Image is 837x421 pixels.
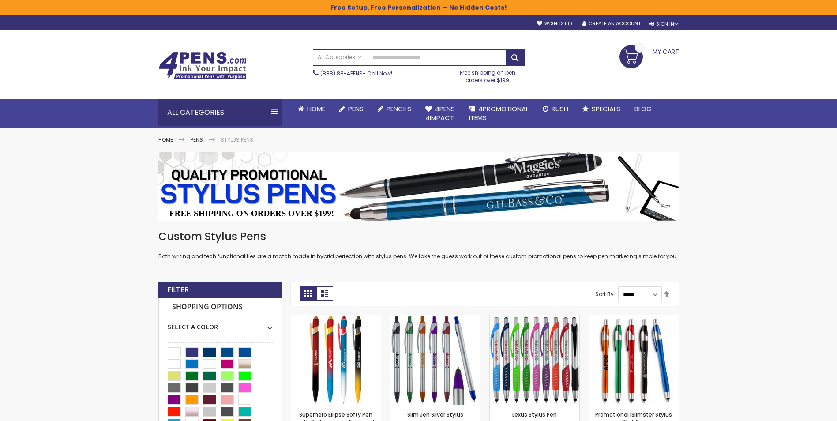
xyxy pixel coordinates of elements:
h1: Custom Stylus Pens [158,229,679,244]
a: All Categories [313,50,366,64]
span: Pencils [387,104,411,113]
strong: Shopping Options [168,298,273,317]
a: Home [291,99,332,119]
div: Sign In [649,21,679,27]
span: - Call Now! [320,70,392,77]
img: Stylus Pens [158,152,679,221]
span: Pens [348,104,364,113]
a: Superhero Ellipse Softy Pen with Stylus - Laser Engraved [291,315,381,322]
span: 4PROMOTIONAL ITEMS [469,104,529,122]
img: Lexus Stylus Pen [490,315,579,405]
a: Blog [627,99,659,119]
strong: Grid [300,286,316,301]
span: Rush [552,104,568,113]
a: Specials [575,99,627,119]
img: 4Pens Custom Pens and Promotional Products [158,52,247,80]
div: Both writing and tech functionalities are a match made in hybrid perfection with stylus pens. We ... [158,229,679,260]
a: Slim Jen Silver Stylus [407,411,463,418]
div: Select A Color [168,316,273,331]
div: Free shipping on pen orders over $199 [450,66,525,83]
a: Pens [332,99,371,119]
a: Lexus Stylus Pen [490,315,579,322]
img: Superhero Ellipse Softy Pen with Stylus - Laser Engraved [291,315,381,405]
a: (888) 88-4PENS [320,70,363,77]
a: Create an Account [582,20,641,27]
a: Promotional iSlimster Stylus Click Pen [589,315,679,322]
div: All Categories [158,99,282,126]
a: Wishlist [537,20,572,27]
a: Slim Jen Silver Stylus [390,315,480,322]
label: Sort By [595,290,614,298]
a: Lexus Stylus Pen [512,411,557,418]
a: Home [158,136,173,143]
span: Blog [634,104,652,113]
span: Home [307,104,325,113]
strong: Filter [167,285,189,295]
img: Promotional iSlimster Stylus Click Pen [589,315,679,405]
a: 4Pens4impact [418,99,462,128]
span: All Categories [318,54,362,61]
strong: Stylus Pens [221,136,253,143]
a: Pens [191,136,203,143]
a: Pencils [371,99,418,119]
a: Rush [536,99,575,119]
a: 4PROMOTIONALITEMS [462,99,536,128]
img: Slim Jen Silver Stylus [390,315,480,405]
span: Specials [592,104,620,113]
span: 4Pens 4impact [425,104,455,122]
